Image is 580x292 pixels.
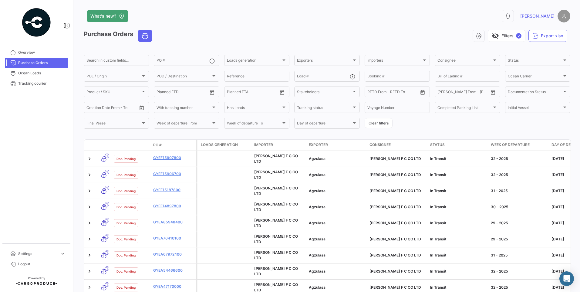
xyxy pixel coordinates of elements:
span: Doc. Pending [116,253,136,258]
button: visibility_offFilters✓ [488,30,525,42]
span: Logout [18,261,66,267]
span: Importers [367,59,422,63]
span: Status [430,142,445,148]
a: GYEA54466600 [153,268,194,273]
span: Status [508,59,562,63]
span: ✓ [516,33,521,39]
span: visibility_off [492,32,499,39]
span: POL / Origin [86,75,141,79]
button: Open calendar [278,88,287,97]
a: Expand/Collapse Row [86,252,93,258]
button: Open calendar [418,88,427,97]
span: Completed Packing List [437,106,492,110]
input: To [240,91,264,95]
a: GYEA85948400 [153,219,194,225]
div: 32 - 2025 [491,156,547,161]
div: 32 - 2025 [491,172,547,178]
input: From [227,91,235,95]
span: 1 [105,234,109,239]
div: In Transit [430,188,486,194]
div: In Transit [430,269,486,274]
span: 1 [105,250,109,255]
span: Tracking status [297,106,351,110]
span: With tracking number [157,106,211,110]
span: SEUNG JIN F C CO LTD [254,154,298,164]
div: In Transit [430,220,486,226]
span: Day of departure [297,122,351,126]
span: Product / SKU [86,91,141,95]
span: Doc. Pending [116,221,136,226]
datatable-header-cell: Importer [252,140,306,151]
span: 1 [105,170,109,174]
span: SEUNG JIN F C CO LTD [369,172,421,177]
span: Doc. Pending [116,237,136,242]
a: Purchase Orders [5,58,68,68]
span: Doc. Pending [116,285,136,290]
span: Doc. Pending [116,156,136,161]
a: Tracking courier [5,78,68,89]
a: GYEF14897800 [153,203,194,209]
span: Documentation Status [508,91,562,95]
a: Overview [5,47,68,58]
span: SEUNG JIN F C CO LTD [369,237,421,241]
span: 1 [105,186,109,190]
button: Ocean [138,30,152,42]
span: [PERSON_NAME] [520,13,555,19]
span: PO # [153,142,162,148]
span: Doc. Pending [116,269,136,274]
span: SEUNG JIN F C CO LTD [254,202,298,212]
datatable-header-cell: Exporter [306,140,367,151]
a: Expand/Collapse Row [86,220,93,226]
img: powered-by.png [21,7,52,38]
a: GYEF15187800 [153,187,194,193]
datatable-header-cell: Status [428,140,488,151]
button: What's new? [87,10,128,22]
span: Agzulasa [309,285,325,290]
span: Agzulasa [309,172,325,177]
input: From [157,91,165,95]
span: Agzulasa [309,205,325,209]
div: 32 - 2025 [491,285,547,290]
button: Open calendar [488,88,497,97]
span: 1 [105,218,109,222]
datatable-header-cell: Loads generation [197,140,252,151]
span: SEUNG JIN F C CO LTD [254,186,298,196]
span: Overview [18,50,66,55]
span: SEUNG JIN F C CO LTD [369,156,421,161]
img: placeholder-user.png [558,10,570,22]
span: SEUNG JIN F C CO LTD [369,221,421,225]
span: Ocean Loads [18,70,66,76]
div: In Transit [430,156,486,161]
span: SEUNG JIN F C CO LTD [369,269,421,273]
div: 30 - 2025 [491,204,547,210]
div: 29 - 2025 [491,220,547,226]
a: Expand/Collapse Row [86,156,93,162]
button: Export.xlsx [528,30,567,42]
span: Agzulasa [309,221,325,225]
span: SEUNG JIN F C CO LTD [369,285,421,290]
input: From [86,106,95,110]
span: Week of departure From [157,122,211,126]
input: To [450,91,474,95]
input: From [367,91,376,95]
span: SEUNG JIN F C CO LTD [254,234,298,244]
span: SEUNG JIN F C CO LTD [369,253,421,257]
span: Consignee [369,142,391,148]
span: Final Vessel [86,122,141,126]
a: Ocean Loads [5,68,68,78]
span: Loads generation [201,142,238,148]
a: GYEF15906700 [153,171,194,177]
span: 1 [105,202,109,206]
span: SEUNG JIN F C CO LTD [254,170,298,180]
div: In Transit [430,204,486,210]
span: SEUNG JIN F C CO LTD [254,250,298,260]
span: Doc. Pending [116,172,136,177]
h3: Purchase Orders [84,30,154,42]
span: Week of departure To [227,122,281,126]
span: SEUNG JIN F C CO LTD [254,266,298,276]
span: 1 [105,282,109,287]
span: Agzulasa [309,156,325,161]
span: Has Loads [227,106,281,110]
a: Expand/Collapse Row [86,204,93,210]
span: 1 [105,154,109,158]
